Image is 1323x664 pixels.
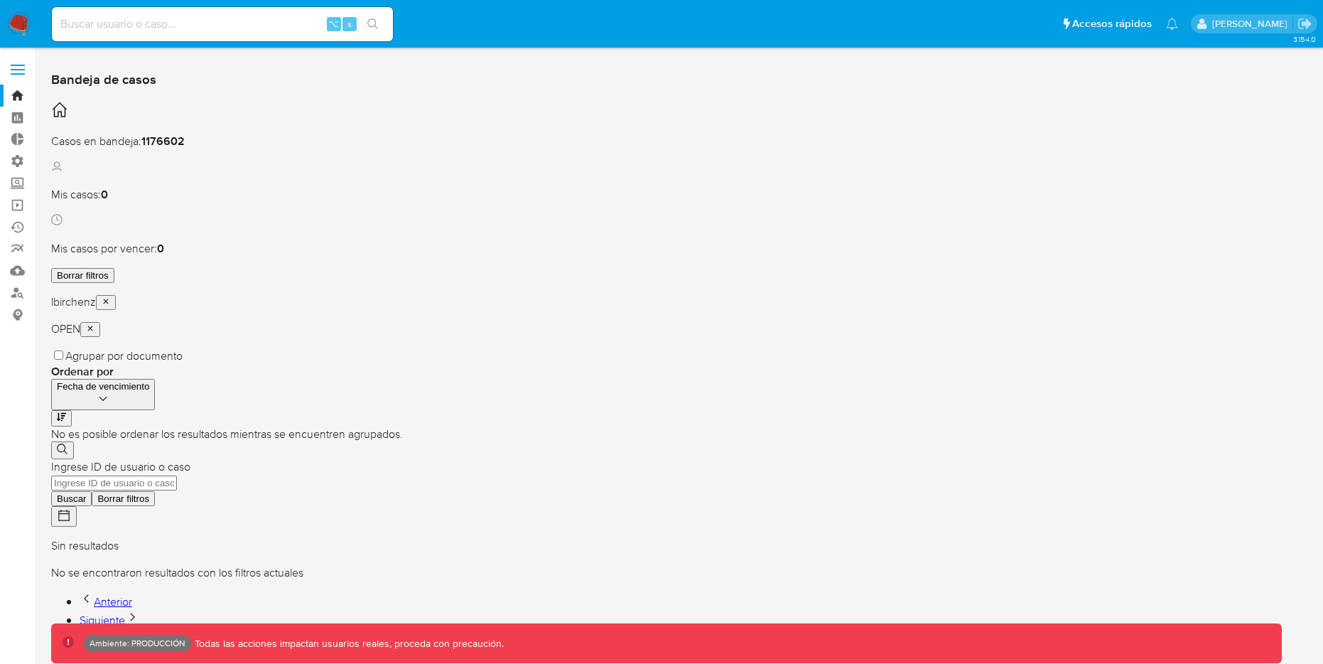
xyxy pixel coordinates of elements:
[90,641,185,646] p: Ambiente: PRODUCCIÓN
[191,637,504,650] p: Todas las acciones impactan usuarios reales, proceda con precaución.
[358,14,387,34] button: search-icon
[1212,17,1292,31] p: luis.birchenz@mercadolibre.com
[328,17,339,31] span: ⌥
[1297,16,1312,31] a: Salir
[347,17,352,31] span: s
[52,15,393,33] input: Buscar usuario o caso...
[1166,18,1178,30] a: Notificaciones
[1072,16,1152,31] span: Accesos rápidos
